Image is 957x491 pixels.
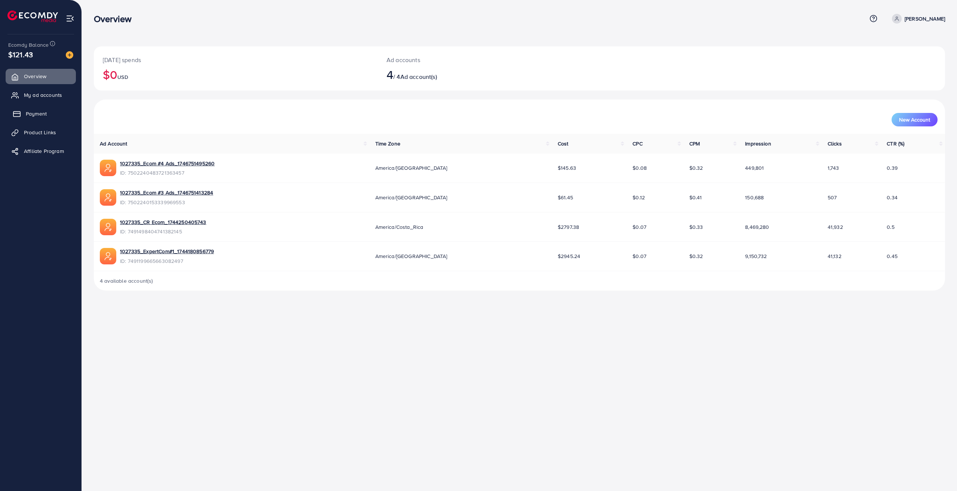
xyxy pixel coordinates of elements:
span: $0.08 [633,164,647,172]
a: My ad accounts [6,88,76,102]
span: 150,688 [745,194,764,201]
span: $121.43 [8,49,33,60]
h2: / 4 [387,67,581,82]
a: 1027335_Ecom #3 Ads_1746751413284 [120,189,213,196]
span: 41,932 [828,223,843,231]
span: Time Zone [375,140,400,147]
span: 9,150,732 [745,252,767,260]
span: Clicks [828,140,842,147]
span: $0.07 [633,223,646,231]
span: CPM [689,140,700,147]
h3: Overview [94,13,138,24]
p: [DATE] spends [103,55,369,64]
span: Impression [745,140,771,147]
span: $2797.38 [558,223,579,231]
span: Ad account(s) [400,73,437,81]
p: [PERSON_NAME] [905,14,945,23]
span: $61.45 [558,194,573,201]
span: $0.32 [689,164,703,172]
span: CTR (%) [887,140,904,147]
a: Overview [6,69,76,84]
img: ic-ads-acc.e4c84228.svg [100,219,116,235]
span: New Account [899,117,930,122]
span: Payment [26,110,47,117]
span: 0.5 [887,223,894,231]
span: CPC [633,140,642,147]
span: 41,132 [828,252,841,260]
span: America/[GEOGRAPHIC_DATA] [375,194,447,201]
span: 8,469,280 [745,223,769,231]
span: My ad accounts [24,91,62,99]
span: $0.33 [689,223,703,231]
span: Ad Account [100,140,127,147]
span: 507 [828,194,837,201]
span: USD [117,73,128,81]
span: Affiliate Program [24,147,64,155]
iframe: Chat [925,457,951,485]
a: Product Links [6,125,76,140]
span: America/[GEOGRAPHIC_DATA] [375,164,447,172]
p: Ad accounts [387,55,581,64]
span: Cost [558,140,569,147]
a: Payment [6,106,76,121]
span: ID: 7491199665663082497 [120,257,214,265]
span: 449,801 [745,164,764,172]
span: $0.41 [689,194,702,201]
a: [PERSON_NAME] [889,14,945,24]
span: ID: 7491498404741382145 [120,228,206,235]
span: Product Links [24,129,56,136]
span: $2945.24 [558,252,580,260]
h2: $0 [103,67,369,82]
img: logo [7,10,58,22]
img: menu [66,14,74,23]
a: 1027335_Ecom #4 Ads_1746751495260 [120,160,215,167]
span: $0.07 [633,252,646,260]
span: $0.12 [633,194,645,201]
span: 0.34 [887,194,898,201]
button: New Account [892,113,938,126]
span: America/Costa_Rica [375,223,424,231]
span: Ecomdy Balance [8,41,49,49]
span: $0.32 [689,252,703,260]
img: image [66,51,73,59]
span: 4 [387,66,393,83]
img: ic-ads-acc.e4c84228.svg [100,248,116,264]
a: 1027335_ExpertCom#1_1744180856779 [120,248,214,255]
span: $145.63 [558,164,576,172]
a: 1027335_CR Ecom_1744250405743 [120,218,206,226]
span: ID: 7502240153339969553 [120,199,213,206]
span: 4 available account(s) [100,277,153,285]
img: ic-ads-acc.e4c84228.svg [100,160,116,176]
img: ic-ads-acc.e4c84228.svg [100,189,116,206]
span: 0.39 [887,164,898,172]
span: 1,743 [828,164,839,172]
span: America/[GEOGRAPHIC_DATA] [375,252,447,260]
a: Affiliate Program [6,144,76,159]
span: ID: 7502240483721363457 [120,169,215,177]
span: Overview [24,73,46,80]
span: 0.45 [887,252,898,260]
